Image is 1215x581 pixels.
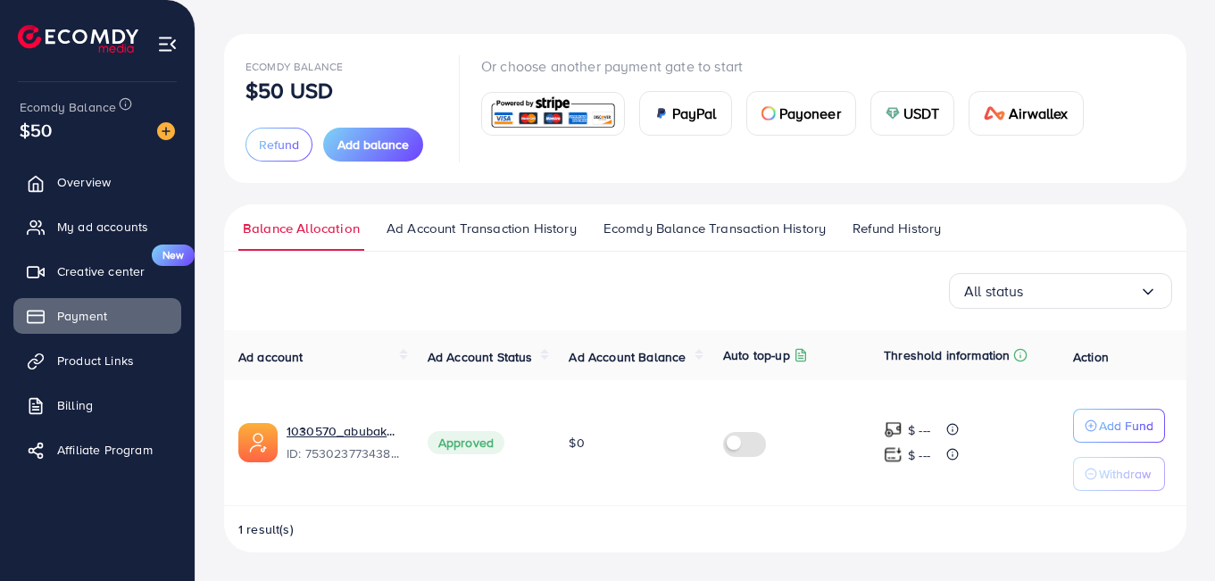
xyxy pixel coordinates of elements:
[949,273,1172,309] div: Search for option
[984,106,1005,120] img: card
[245,59,343,74] span: Ecomdy Balance
[639,91,732,136] a: cardPayPal
[337,136,409,154] span: Add balance
[238,520,294,538] span: 1 result(s)
[238,348,304,366] span: Ad account
[1073,409,1165,443] button: Add Fund
[603,219,826,238] span: Ecomdy Balance Transaction History
[746,91,856,136] a: cardPayoneer
[723,344,790,366] p: Auto top-up
[1009,103,1068,124] span: Airwallex
[157,122,175,140] img: image
[481,92,625,136] a: card
[243,219,360,238] span: Balance Allocation
[13,209,181,245] a: My ad accounts
[20,117,52,143] span: $50
[428,431,504,454] span: Approved
[13,387,181,423] a: Billing
[323,128,423,162] button: Add balance
[287,422,399,463] div: <span class='underline'>1030570_abubakar1_1753270106153</span></br>7530237734380650513
[908,444,930,466] p: $ ---
[287,444,399,462] span: ID: 7530237734380650513
[259,136,299,154] span: Refund
[1099,415,1153,436] p: Add Fund
[57,307,107,325] span: Payment
[157,34,178,54] img: menu
[569,348,686,366] span: Ad Account Balance
[57,173,111,191] span: Overview
[884,344,1010,366] p: Threshold information
[13,253,181,289] a: Creative centerNew
[57,441,153,459] span: Affiliate Program
[1099,463,1151,485] p: Withdraw
[853,219,941,238] span: Refund History
[428,348,533,366] span: Ad Account Status
[870,91,955,136] a: cardUSDT
[13,432,181,468] a: Affiliate Program
[20,98,116,116] span: Ecomdy Balance
[761,106,776,120] img: card
[57,262,145,280] span: Creative center
[18,25,138,53] img: logo
[152,245,195,266] span: New
[57,396,93,414] span: Billing
[287,422,399,440] a: 1030570_abubakar1_1753270106153
[245,128,312,162] button: Refund
[57,352,134,369] span: Product Links
[569,434,584,452] span: $0
[908,419,930,441] p: $ ---
[13,343,181,378] a: Product Links
[884,420,903,439] img: top-up amount
[969,91,1083,136] a: cardAirwallex
[884,445,903,464] img: top-up amount
[1139,501,1202,568] iframe: Chat
[1073,348,1109,366] span: Action
[672,103,717,124] span: PayPal
[481,55,1098,77] p: Or choose another payment gate to start
[1073,457,1165,491] button: Withdraw
[1024,278,1139,305] input: Search for option
[13,298,181,334] a: Payment
[903,103,940,124] span: USDT
[487,95,619,133] img: card
[387,219,577,238] span: Ad Account Transaction History
[964,278,1024,305] span: All status
[57,218,148,236] span: My ad accounts
[238,423,278,462] img: ic-ads-acc.e4c84228.svg
[13,164,181,200] a: Overview
[245,79,333,101] p: $50 USD
[654,106,669,120] img: card
[886,106,900,120] img: card
[779,103,841,124] span: Payoneer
